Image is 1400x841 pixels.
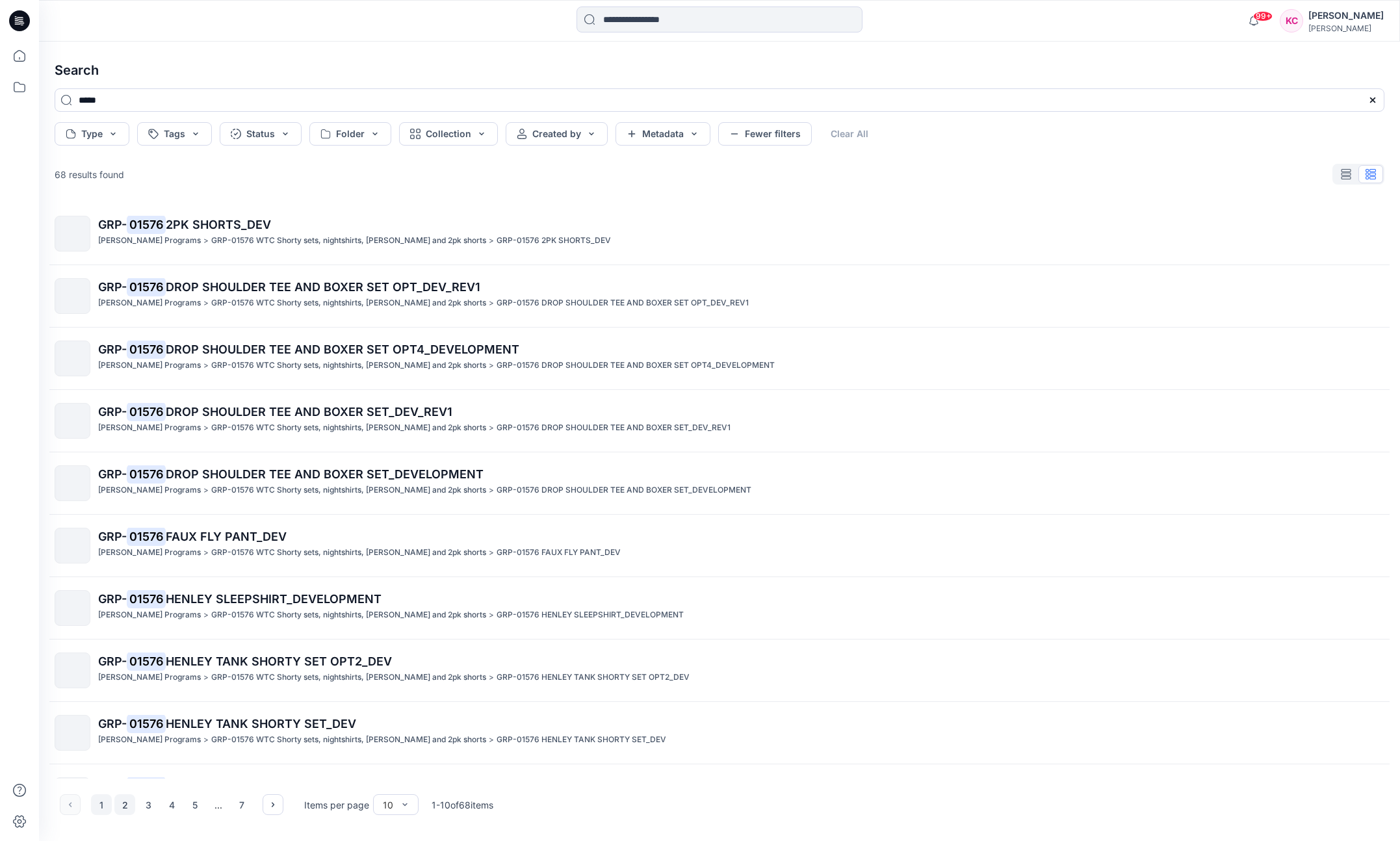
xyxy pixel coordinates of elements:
mark: 01576 [127,527,166,545]
button: 5 [185,794,205,815]
div: [PERSON_NAME] [1308,23,1384,33]
p: GRP-01576 WTC Shorty sets, nightshirts, KIP and 2pk shorts [211,296,486,310]
a: GRP-01576DROP SHOULDER TEE AND BOXER SET_DEV_REV1[PERSON_NAME] Programs>GRP-01576 WTC Shorty sets... [47,395,1392,446]
button: Metadata [616,122,710,146]
span: FAUX FLY PANT_DEV [166,530,287,543]
p: > [203,421,209,435]
span: GRP- [98,405,127,419]
span: GRP- [98,530,127,543]
p: GRP-01576 WTC Shorty sets, nightshirts, KIP and 2pk shorts [211,359,486,372]
span: GRP- [98,654,127,668]
p: 1 - 10 of 68 items [432,798,493,812]
p: GRP-01576 WTC Shorty sets, nightshirts, KIP and 2pk shorts [211,671,486,684]
p: Items per page [304,798,369,812]
p: 68 results found [55,168,124,181]
button: Type [55,122,129,146]
div: [PERSON_NAME] [1308,8,1384,23]
button: Fewer filters [718,122,812,146]
p: > [489,296,494,310]
button: 2 [114,794,135,815]
span: 2PK SHORTS_DEV [166,218,271,231]
p: GRP-01576 WTC Shorty sets, nightshirts, KIP and 2pk shorts [211,484,486,497]
a: GRP-01576HENLEY TANK SHORTY SET OPT2_DEV[PERSON_NAME] Programs>GRP-01576 WTC Shorty sets, nightsh... [47,645,1392,696]
span: HENLEY TANK SHORTY SET OPT2_DEV [166,654,392,668]
button: Created by [506,122,608,146]
a: GRP-01576HENLEY TANK SHORTY SET_OP2_REV01[PERSON_NAME] Programs>GRP-01576 WTC Shorty sets, nights... [47,770,1392,821]
span: GRP- [98,717,127,731]
mark: 01576 [127,714,166,732]
p: Richard Leeds Programs [98,421,201,435]
a: GRP-01576HENLEY SLEEPSHIRT_DEVELOPMENT[PERSON_NAME] Programs>GRP-01576 WTC Shorty sets, nightshir... [47,582,1392,634]
button: Tags [137,122,212,146]
span: DROP SHOULDER TEE AND BOXER SET OPT4_DEVELOPMENT [166,343,519,356]
p: > [203,484,209,497]
p: > [203,296,209,310]
p: Richard Leeds Programs [98,234,201,248]
p: GRP-01576 DROP SHOULDER TEE AND BOXER SET_DEV_REV1 [497,421,731,435]
a: GRP-01576HENLEY TANK SHORTY SET_DEV[PERSON_NAME] Programs>GRP-01576 WTC Shorty sets, nightshirts,... [47,707,1392,758]
p: GRP-01576 HENLEY SLEEPSHIRT_DEVELOPMENT [497,608,684,622]
span: GRP- [98,592,127,606]
p: > [203,671,209,684]
span: GRP- [98,343,127,356]
button: 1 [91,794,112,815]
span: HENLEY SLEEPSHIRT_DEVELOPMENT [166,592,382,606]
p: GRP-01576 FAUX FLY PANT_DEV [497,546,621,560]
p: GRP-01576 DROP SHOULDER TEE AND BOXER SET_DEVELOPMENT [497,484,751,497]
button: 4 [161,794,182,815]
p: > [489,733,494,747]
div: ... [208,794,229,815]
p: GRP-01576 HENLEY TANK SHORTY SET_DEV [497,733,666,747]
p: Richard Leeds Programs [98,546,201,560]
p: Richard Leeds Programs [98,733,201,747]
h4: Search [44,52,1395,88]
a: GRP-01576DROP SHOULDER TEE AND BOXER SET OPT_DEV_REV1[PERSON_NAME] Programs>GRP-01576 WTC Shorty ... [47,270,1392,322]
p: > [489,546,494,560]
p: GRP-01576 WTC Shorty sets, nightshirts, KIP and 2pk shorts [211,546,486,560]
p: GRP-01576 HENLEY TANK SHORTY SET OPT2_DEV [497,671,690,684]
button: Folder [309,122,391,146]
p: > [203,546,209,560]
p: Richard Leeds Programs [98,671,201,684]
mark: 01576 [127,652,166,670]
p: GRP-01576 WTC Shorty sets, nightshirts, KIP and 2pk shorts [211,421,486,435]
span: DROP SHOULDER TEE AND BOXER SET OPT_DEV_REV1 [166,280,480,294]
span: DROP SHOULDER TEE AND BOXER SET_DEVELOPMENT [166,467,484,481]
button: Status [220,122,302,146]
p: Richard Leeds Programs [98,359,201,372]
p: GRP-01576 2PK SHORTS_DEV [497,234,611,248]
mark: 01576 [127,215,166,233]
span: 99+ [1253,11,1273,21]
p: GRP-01576 WTC Shorty sets, nightshirts, KIP and 2pk shorts [211,234,486,248]
button: 7 [231,794,252,815]
a: GRP-01576DROP SHOULDER TEE AND BOXER SET OPT4_DEVELOPMENT[PERSON_NAME] Programs>GRP-01576 WTC Sho... [47,333,1392,384]
mark: 01576 [127,465,166,483]
div: KC [1280,9,1303,32]
p: > [489,421,494,435]
a: GRP-01576FAUX FLY PANT_DEV[PERSON_NAME] Programs>GRP-01576 WTC Shorty sets, nightshirts, [PERSON_... [47,520,1392,571]
p: > [489,671,494,684]
p: > [203,234,209,248]
p: Richard Leeds Programs [98,296,201,310]
p: > [489,234,494,248]
p: > [489,608,494,622]
span: GRP- [98,467,127,481]
mark: 01576 [127,589,166,608]
button: 3 [138,794,159,815]
a: GRP-015762PK SHORTS_DEV[PERSON_NAME] Programs>GRP-01576 WTC Shorty sets, nightshirts, [PERSON_NAM... [47,208,1392,259]
p: > [203,733,209,747]
p: > [203,608,209,622]
p: > [489,484,494,497]
span: DROP SHOULDER TEE AND BOXER SET_DEV_REV1 [166,405,452,419]
p: > [203,359,209,372]
span: HENLEY TANK SHORTY SET_DEV [166,717,356,731]
p: GRP-01576 WTC Shorty sets, nightshirts, KIP and 2pk shorts [211,733,486,747]
mark: 01576 [127,340,166,358]
p: Richard Leeds Programs [98,608,201,622]
button: Collection [399,122,498,146]
div: 10 [383,798,393,812]
span: GRP- [98,280,127,294]
p: GRP-01576 DROP SHOULDER TEE AND BOXER SET OPT_DEV_REV1 [497,296,749,310]
mark: 01576 [127,777,166,795]
mark: 01576 [127,278,166,296]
